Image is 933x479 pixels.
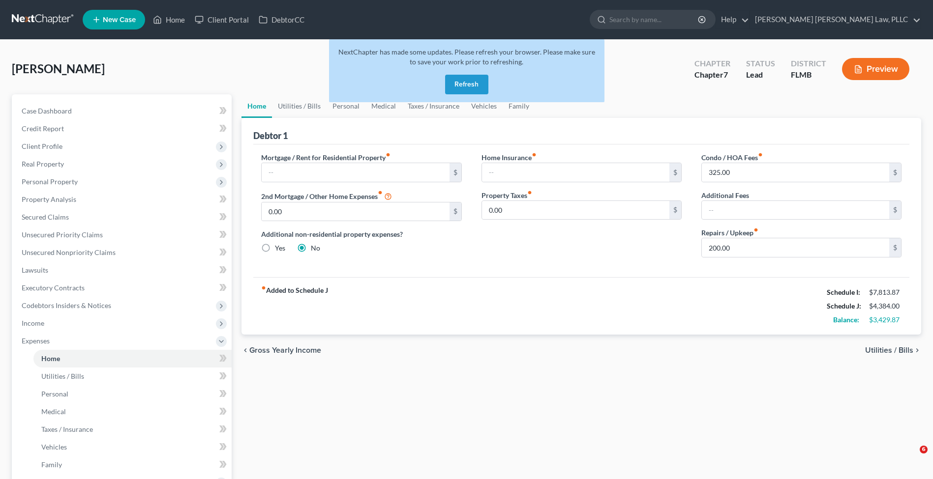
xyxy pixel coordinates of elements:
div: $ [889,201,901,220]
span: Credit Report [22,124,64,133]
input: Search by name... [609,10,699,28]
label: Property Taxes [482,190,532,200]
input: -- [482,163,669,182]
i: fiber_manual_record [532,152,537,157]
label: Additional non-residential property expenses? [261,229,461,239]
a: Vehicles [33,438,232,456]
span: Vehicles [41,443,67,451]
label: Mortgage / Rent for Residential Property [261,152,391,163]
a: Lawsuits [14,261,232,279]
span: Property Analysis [22,195,76,203]
div: $ [450,163,461,182]
span: New Case [103,16,136,24]
div: Chapter [694,58,730,69]
input: -- [702,163,889,182]
a: Utilities / Bills [272,94,327,118]
span: Expenses [22,337,50,345]
div: $ [450,202,461,221]
a: Case Dashboard [14,102,232,120]
span: Unsecured Priority Claims [22,230,103,239]
span: Personal [41,390,68,398]
i: fiber_manual_record [527,190,532,195]
label: Condo / HOA Fees [701,152,763,163]
input: -- [702,238,889,257]
strong: Schedule I: [827,288,860,296]
div: $3,429.87 [869,315,902,325]
div: District [791,58,826,69]
label: Repairs / Upkeep [701,227,758,238]
span: Income [22,319,44,327]
div: Status [746,58,775,69]
a: Personal [327,94,365,118]
input: -- [262,163,449,182]
label: Home Insurance [482,152,537,163]
label: No [311,243,320,253]
span: Codebtors Insiders & Notices [22,301,111,310]
span: Medical [41,407,66,416]
div: Lead [746,69,775,81]
div: $4,384.00 [869,301,902,311]
span: Unsecured Nonpriority Claims [22,248,116,256]
a: Executory Contracts [14,279,232,297]
strong: Added to Schedule J [261,285,328,327]
span: Taxes / Insurance [41,425,93,433]
a: Secured Claims [14,208,232,226]
a: Property Analysis [14,191,232,208]
label: Yes [275,243,285,253]
i: fiber_manual_record [753,227,758,232]
button: Preview [842,58,909,80]
div: $ [889,238,901,257]
a: Family [33,456,232,474]
div: $7,813.87 [869,287,902,297]
div: $ [669,201,681,220]
i: fiber_manual_record [758,152,763,157]
a: Unsecured Priority Claims [14,226,232,244]
a: Medical [33,403,232,421]
a: Unsecured Nonpriority Claims [14,244,232,261]
span: Family [41,460,62,469]
span: NextChapter has made some updates. Please refresh your browser. Please make sure to save your wor... [338,48,595,66]
a: Help [716,11,749,28]
input: -- [262,202,449,221]
div: Chapter [694,69,730,81]
span: Gross Yearly Income [249,346,321,354]
a: Taxes / Insurance [33,421,232,438]
iframe: Intercom live chat [900,446,923,469]
span: Lawsuits [22,266,48,274]
span: [PERSON_NAME] [12,61,105,76]
div: $ [889,163,901,182]
i: fiber_manual_record [261,285,266,290]
span: Case Dashboard [22,107,72,115]
button: Utilities / Bills chevron_right [865,346,921,354]
button: Refresh [445,75,488,94]
strong: Schedule J: [827,302,861,310]
i: fiber_manual_record [378,190,383,195]
span: Secured Claims [22,213,69,221]
button: chevron_left Gross Yearly Income [241,346,321,354]
span: Utilities / Bills [41,372,84,380]
a: DebtorCC [254,11,309,28]
div: $ [669,163,681,182]
a: Personal [33,385,232,403]
span: 7 [723,70,728,79]
span: Client Profile [22,142,62,150]
span: Utilities / Bills [865,346,913,354]
i: fiber_manual_record [386,152,391,157]
a: Home [241,94,272,118]
span: Real Property [22,160,64,168]
input: -- [482,201,669,220]
i: chevron_right [913,346,921,354]
span: Personal Property [22,177,78,186]
label: Additional Fees [701,190,749,200]
strong: Balance: [833,315,859,324]
label: 2nd Mortgage / Other Home Expenses [261,190,392,202]
div: Debtor 1 [253,130,288,141]
a: Home [148,11,190,28]
span: 6 [920,446,928,453]
a: Client Portal [190,11,254,28]
span: Home [41,354,60,363]
div: FLMB [791,69,826,81]
a: Utilities / Bills [33,367,232,385]
a: Home [33,350,232,367]
a: [PERSON_NAME] [PERSON_NAME] Law, PLLC [750,11,921,28]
